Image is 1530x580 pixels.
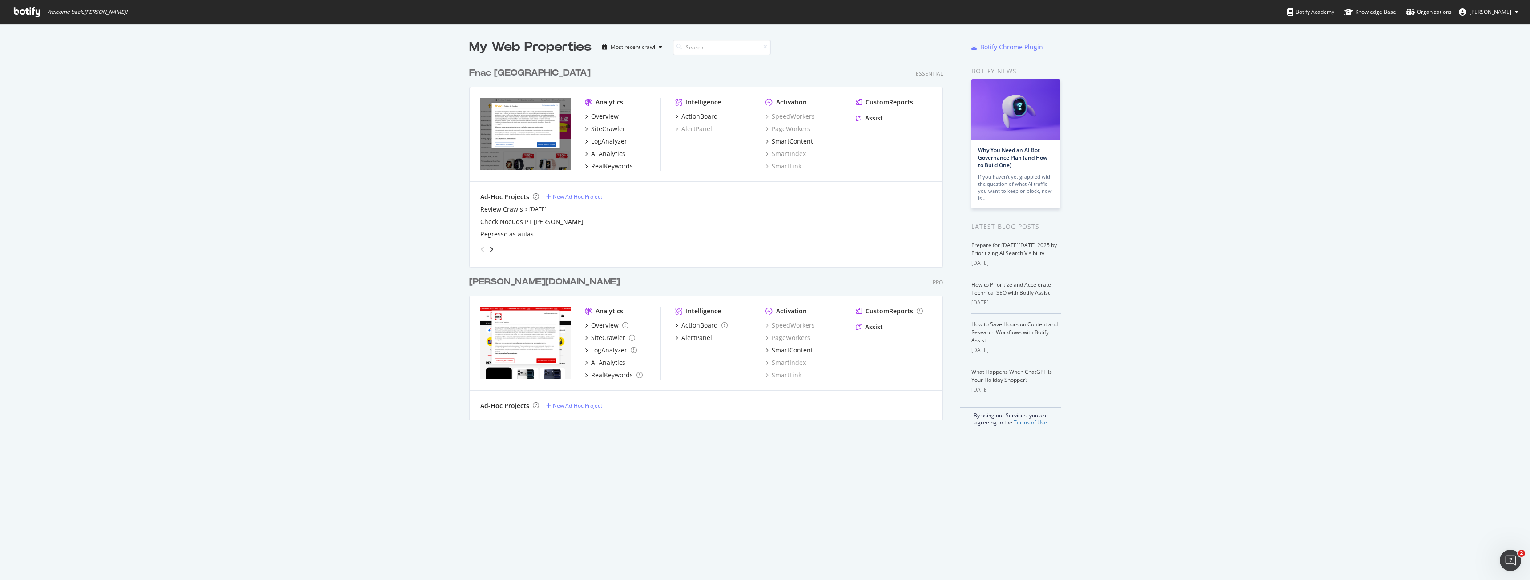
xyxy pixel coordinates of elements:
a: Botify Chrome Plugin [971,43,1043,52]
div: Overview [591,112,619,121]
div: [DATE] [971,386,1061,394]
div: Activation [776,98,807,107]
a: Assist [856,114,883,123]
img: darty.pt [480,307,571,379]
a: RealKeywords [585,162,633,171]
div: RealKeywords [591,371,633,380]
div: CustomReports [866,307,913,316]
div: By using our Services, you are agreeing to the [960,407,1061,426]
a: Terms of Use [1014,419,1047,426]
a: CustomReports [856,307,923,316]
button: [PERSON_NAME] [1452,5,1526,19]
span: 2 [1518,550,1525,557]
a: SmartIndex [765,358,806,367]
a: RealKeywords [585,371,643,380]
div: LogAnalyzer [591,346,627,355]
div: SiteCrawler [591,333,625,342]
div: Pro [933,279,943,286]
div: New Ad-Hoc Project [553,193,602,200]
a: What Happens When ChatGPT Is Your Holiday Shopper? [971,368,1052,384]
div: Activation [776,307,807,316]
a: SpeedWorkers [765,112,815,121]
div: LogAnalyzer [591,137,627,146]
div: Assist [865,323,883,332]
img: www.fnac.pt [480,98,571,170]
div: Botify news [971,66,1061,76]
div: Intelligence [686,307,721,316]
a: AlertPanel [675,333,712,342]
div: SiteCrawler [591,124,625,133]
div: [DATE] [971,299,1061,307]
div: Ad-Hoc Projects [480,192,529,201]
div: New Ad-Hoc Project [553,402,602,409]
a: Overview [585,321,628,330]
a: How to Prioritize and Accelerate Technical SEO with Botify Assist [971,281,1051,296]
iframe: Intercom live chat [1500,550,1521,571]
a: PageWorkers [765,333,810,342]
div: Overview [591,321,619,330]
a: [PERSON_NAME][DOMAIN_NAME] [469,276,624,288]
div: Latest Blog Posts [971,222,1061,232]
a: Overview [585,112,619,121]
div: [DATE] [971,259,1061,267]
a: SmartContent [765,137,813,146]
a: LogAnalyzer [585,137,627,146]
a: PageWorkers [765,124,810,133]
a: CustomReports [856,98,913,107]
a: How to Save Hours on Content and Research Workflows with Botify Assist [971,320,1058,344]
a: Assist [856,323,883,332]
span: Welcome back, [PERSON_NAME] ! [47,8,127,16]
a: SiteCrawler [585,333,635,342]
a: Fnac [GEOGRAPHIC_DATA] [469,67,594,80]
div: Assist [865,114,883,123]
a: Review Crawls [480,205,523,214]
div: Fnac [GEOGRAPHIC_DATA] [469,67,591,80]
div: If you haven’t yet grappled with the question of what AI traffic you want to keep or block, now is… [978,173,1054,202]
div: SmartContent [772,137,813,146]
a: SmartContent [765,346,813,355]
div: My Web Properties [469,38,592,56]
a: [DATE] [529,205,547,213]
div: CustomReports [866,98,913,107]
a: SmartLink [765,162,801,171]
div: AlertPanel [681,333,712,342]
div: SmartContent [772,346,813,355]
div: ActionBoard [681,112,718,121]
a: Regresso as aulas [480,230,534,239]
input: Search [673,40,771,55]
button: Most recent crawl [599,40,666,54]
div: Organizations [1406,8,1452,16]
div: Analytics [596,98,623,107]
span: Patrícia Leal [1470,8,1511,16]
div: angle-right [488,245,495,254]
div: Intelligence [686,98,721,107]
a: Check Noeuds PT [PERSON_NAME] [480,217,584,226]
div: SmartIndex [765,149,806,158]
a: SpeedWorkers [765,321,815,330]
div: [PERSON_NAME][DOMAIN_NAME] [469,276,620,288]
a: SiteCrawler [585,124,625,133]
a: AlertPanel [675,124,712,133]
div: RealKeywords [591,162,633,171]
div: Ad-Hoc Projects [480,401,529,410]
div: Knowledge Base [1344,8,1396,16]
a: SmartLink [765,371,801,380]
img: Why You Need an AI Bot Governance Plan (and How to Build One) [971,79,1060,140]
a: New Ad-Hoc Project [546,193,602,200]
a: Prepare for [DATE][DATE] 2025 by Prioritizing AI Search Visibility [971,241,1057,257]
div: ActionBoard [681,321,718,330]
a: AI Analytics [585,358,625,367]
div: Botify Chrome Plugin [980,43,1043,52]
div: AI Analytics [591,149,625,158]
div: AI Analytics [591,358,625,367]
a: AI Analytics [585,149,625,158]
